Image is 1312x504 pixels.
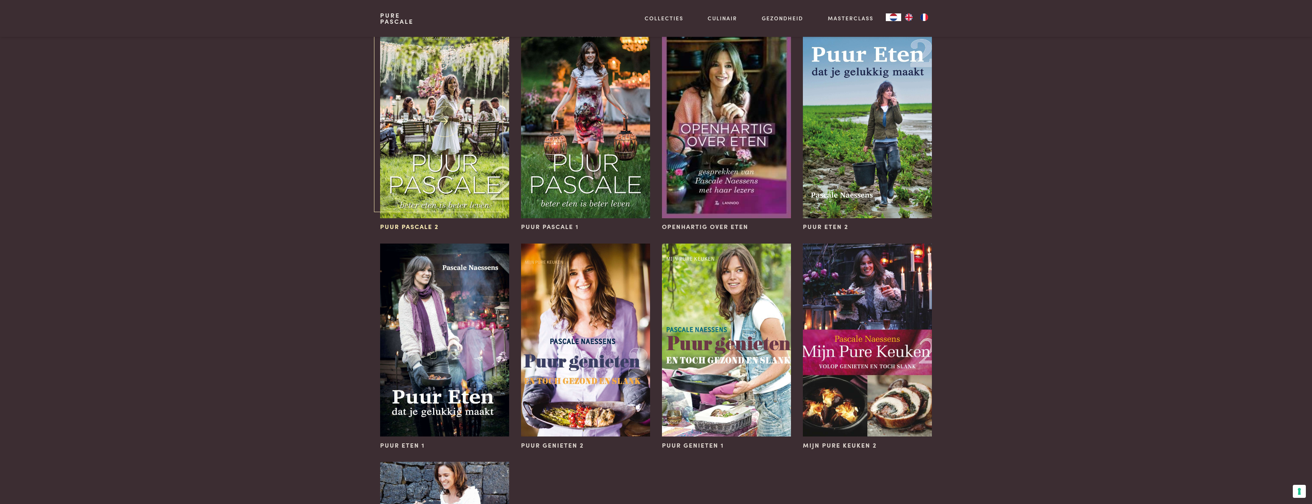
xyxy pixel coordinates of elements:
[521,25,650,218] img: Puur Pascale 1
[662,25,791,218] img: Openhartig over eten
[662,441,724,450] span: Puur Genieten 1
[380,25,509,231] a: Puur Pascale 2 Puur Pascale 2
[886,13,901,21] div: Language
[521,25,650,231] a: Puur Pascale 1 Puur Pascale 1
[521,441,584,450] span: Puur Genieten 2
[917,13,932,21] a: FR
[662,244,791,436] img: Puur Genieten 1
[662,222,748,231] span: Openhartig over eten
[886,13,932,21] aside: Language selected: Nederlands
[762,14,803,22] a: Gezondheid
[803,441,877,450] span: Mijn Pure Keuken 2
[521,244,650,450] a: Puur Genieten 2 Puur Genieten 2
[708,14,737,22] a: Culinair
[662,25,791,231] a: Openhartig over eten Openhartig over eten
[521,244,650,436] img: Puur Genieten 2
[1293,485,1306,498] button: Uw voorkeuren voor toestemming voor trackingtechnologieën
[901,13,932,21] ul: Language list
[662,244,791,450] a: Puur Genieten 1 Puur Genieten 1
[803,25,931,218] img: Puur Eten 2
[803,222,849,231] span: Puur Eten 2
[803,25,931,231] a: Puur Eten 2 Puur Eten 2
[380,222,439,231] span: Puur Pascale 2
[901,13,917,21] a: EN
[380,244,509,436] img: Puur Eten 1
[380,244,509,450] a: Puur Eten 1 Puur Eten 1
[803,244,931,436] img: Mijn Pure Keuken 2
[380,12,414,25] a: PurePascale
[828,14,874,22] a: Masterclass
[380,441,425,450] span: Puur Eten 1
[803,244,931,450] a: Mijn Pure Keuken 2 Mijn Pure Keuken 2
[645,14,683,22] a: Collecties
[886,13,901,21] a: NL
[521,222,579,231] span: Puur Pascale 1
[380,25,509,218] img: Puur Pascale 2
